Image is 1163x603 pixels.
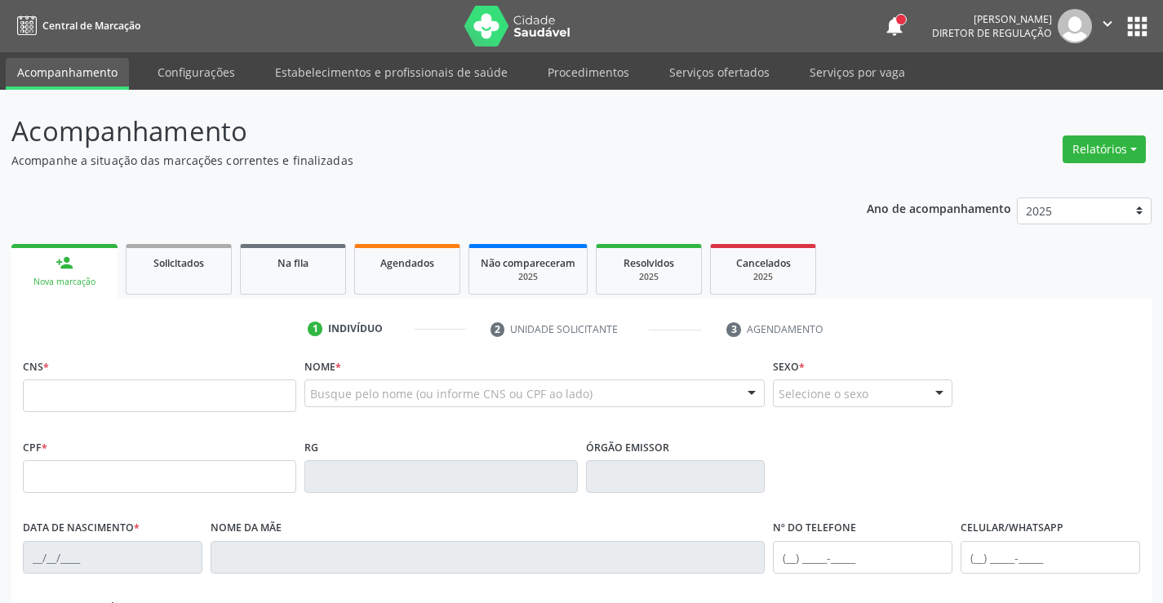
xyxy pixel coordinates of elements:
[736,256,791,270] span: Cancelados
[277,256,309,270] span: Na fila
[883,15,906,38] button: notifications
[304,354,341,379] label: Nome
[55,254,73,272] div: person_add
[481,256,575,270] span: Não compareceram
[1058,9,1092,43] img: img
[798,58,917,86] a: Serviços por vaga
[608,271,690,283] div: 2025
[23,541,202,574] input: __/__/____
[380,256,434,270] span: Agendados
[211,516,282,541] label: Nome da mãe
[42,19,140,33] span: Central de Marcação
[932,26,1052,40] span: Diretor de regulação
[658,58,781,86] a: Serviços ofertados
[328,321,383,336] div: Indivíduo
[779,385,868,402] span: Selecione o sexo
[23,516,140,541] label: Data de nascimento
[310,385,593,402] span: Busque pelo nome (ou informe CNS ou CPF ao lado)
[481,271,575,283] div: 2025
[624,256,674,270] span: Resolvidos
[1123,12,1152,41] button: apps
[6,58,129,90] a: Acompanhamento
[1063,135,1146,163] button: Relatórios
[867,197,1011,218] p: Ano de acompanhamento
[586,435,669,460] label: Órgão emissor
[1092,9,1123,43] button: 
[773,516,856,541] label: Nº do Telefone
[961,516,1063,541] label: Celular/WhatsApp
[11,12,140,39] a: Central de Marcação
[23,435,47,460] label: CPF
[11,111,810,152] p: Acompanhamento
[146,58,246,86] a: Configurações
[932,12,1052,26] div: [PERSON_NAME]
[773,541,952,574] input: (__) _____-_____
[961,541,1140,574] input: (__) _____-_____
[536,58,641,86] a: Procedimentos
[304,435,318,460] label: RG
[11,152,810,169] p: Acompanhe a situação das marcações correntes e finalizadas
[773,354,805,379] label: Sexo
[308,321,322,336] div: 1
[153,256,204,270] span: Solicitados
[23,276,106,288] div: Nova marcação
[1099,15,1116,33] i: 
[722,271,804,283] div: 2025
[264,58,519,86] a: Estabelecimentos e profissionais de saúde
[23,354,49,379] label: CNS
